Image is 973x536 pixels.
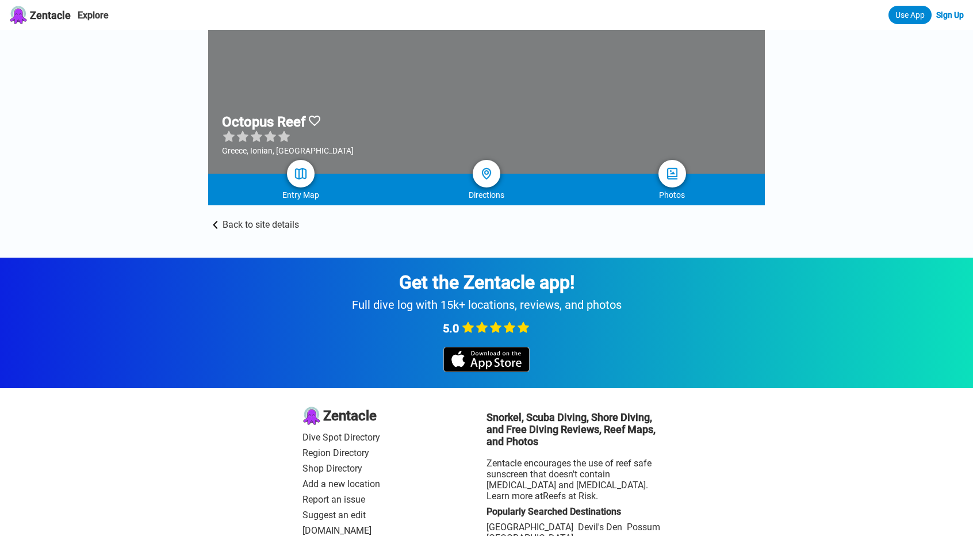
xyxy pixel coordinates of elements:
[14,298,959,312] div: Full dive log with 15k+ locations, reviews, and photos
[480,167,493,181] img: directions
[9,6,71,24] a: Zentacle logoZentacle
[302,463,486,474] a: Shop Directory
[208,190,394,200] div: Entry Map
[302,510,486,520] a: Suggest an edit
[394,190,580,200] div: Directions
[302,447,486,458] a: Region Directory
[302,432,486,443] a: Dive Spot Directory
[302,494,486,505] a: Report an issue
[543,491,596,501] a: Reefs at Risk
[14,271,959,293] div: Get the Zentacle app!
[302,407,321,425] img: logo
[888,6,932,24] a: Use App
[287,160,315,187] a: map
[579,190,765,200] div: Photos
[302,525,486,536] a: [DOMAIN_NAME]
[936,10,964,20] a: Sign Up
[302,478,486,489] a: Add a new location
[443,321,459,335] span: 5.0
[443,347,530,372] img: iOS app store
[658,160,686,187] a: photos
[30,9,71,21] span: Zentacle
[443,363,530,374] a: iOS app store
[294,167,308,181] img: map
[323,408,377,424] span: Zentacle
[222,146,354,155] div: Greece, Ionian, [GEOGRAPHIC_DATA]
[208,205,765,230] a: Back to site details
[486,411,671,447] h3: Snorkel, Scuba Diving, Shore Diving, and Free Diving Reviews, Reef Maps, and Photos
[486,458,671,501] div: Zentacle encourages the use of reef safe sunscreen that doesn't contain [MEDICAL_DATA] and [MEDIC...
[578,522,622,533] a: Devil's Den
[9,6,28,24] img: Zentacle logo
[78,10,109,21] a: Explore
[486,506,671,517] div: Popularly Searched Destinations
[665,167,679,181] img: photos
[486,522,573,533] a: [GEOGRAPHIC_DATA]
[473,160,500,187] a: directions
[222,114,305,130] h1: Octopus Reef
